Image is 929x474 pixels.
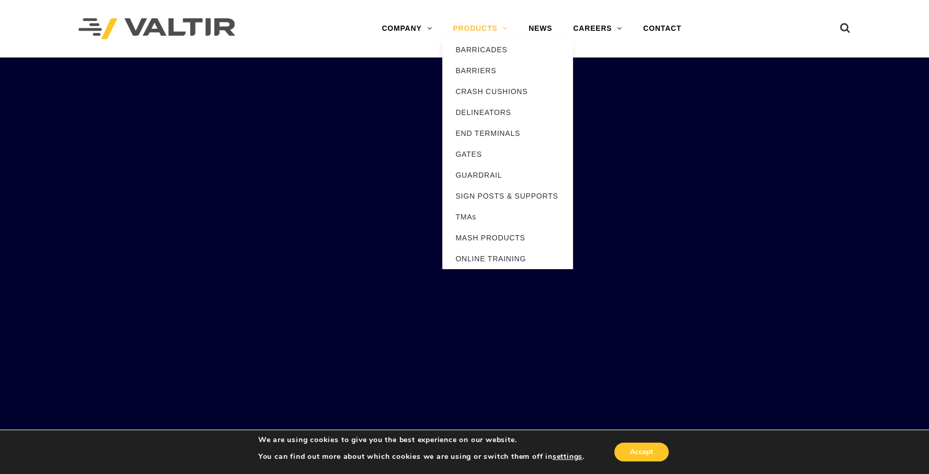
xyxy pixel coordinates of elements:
[442,165,573,186] a: GUARDRAIL
[518,18,563,39] a: NEWS
[371,18,442,39] a: COMPANY
[442,206,573,227] a: TMAs
[442,81,573,102] a: CRASH CUSHIONS
[442,186,573,206] a: SIGN POSTS & SUPPORTS
[442,18,518,39] a: PRODUCTS
[633,18,692,39] a: CONTACT
[442,102,573,123] a: DELINEATORS
[258,452,584,461] p: You can find out more about which cookies we are using or switch them off in .
[442,227,573,248] a: MASH PRODUCTS
[442,60,573,81] a: BARRIERS
[553,452,582,461] button: settings
[442,123,573,144] a: END TERMINALS
[563,18,633,39] a: CAREERS
[442,39,573,60] a: BARRICADES
[442,144,573,165] a: GATES
[258,435,584,445] p: We are using cookies to give you the best experience on our website.
[442,248,573,269] a: ONLINE TRAINING
[614,443,669,461] button: Accept
[78,18,235,40] img: Valtir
